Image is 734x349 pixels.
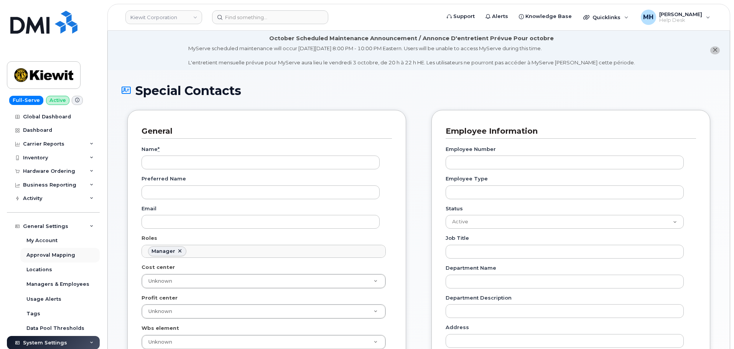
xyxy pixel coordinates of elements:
label: Wbs element [142,324,179,332]
label: Cost center [142,264,175,271]
label: Address [446,324,469,331]
label: Department Description [446,294,512,301]
a: Unknown [142,335,385,349]
div: MyServe scheduled maintenance will occur [DATE][DATE] 8:00 PM - 10:00 PM Eastern. Users will be u... [188,45,635,66]
label: Job Title [446,234,469,242]
iframe: Messenger Launcher [701,316,728,343]
h3: Employee Information [446,126,690,136]
label: Email [142,205,156,212]
span: Unknown [148,278,172,284]
h1: Special Contacts [122,84,716,97]
label: Employee Number [446,146,496,153]
a: Unknown [142,274,385,288]
label: Preferred Name [142,175,186,182]
button: close notification [710,46,720,54]
label: Department Name [446,264,496,272]
label: Name [142,146,160,153]
div: Manager [151,248,175,254]
label: Employee Type [446,175,488,182]
a: Unknown [142,305,385,318]
abbr: required [158,146,160,152]
span: Unknown [148,308,172,314]
label: Profit center [142,294,178,301]
span: Unknown [148,339,172,345]
div: October Scheduled Maintenance Announcement / Annonce D'entretient Prévue Pour octobre [269,34,554,43]
h3: General [142,126,386,136]
label: Status [446,205,463,212]
label: Roles [142,234,157,242]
